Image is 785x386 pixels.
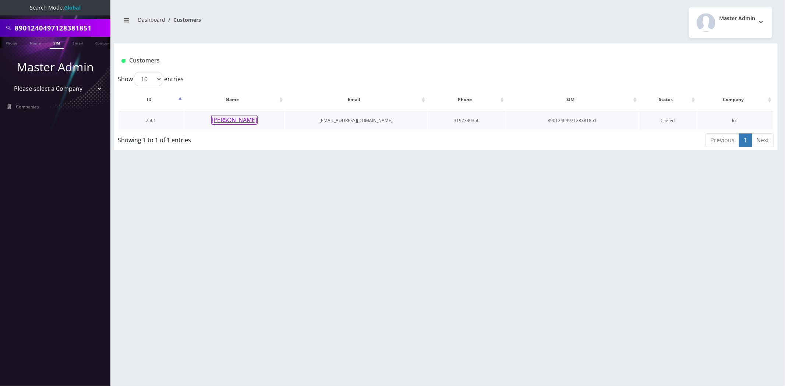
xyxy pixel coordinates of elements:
button: [PERSON_NAME] [211,115,258,125]
td: 3197330356 [428,111,506,130]
th: Name: activate to sort column ascending [184,89,284,110]
th: Company: activate to sort column ascending [697,89,773,110]
th: ID: activate to sort column descending [119,89,184,110]
td: 7561 [119,111,184,130]
th: Phone: activate to sort column ascending [428,89,506,110]
h2: Master Admin [719,15,755,22]
a: Email [69,37,86,48]
a: Dashboard [138,16,165,23]
th: Email: activate to sort column ascending [285,89,427,110]
div: Showing 1 to 1 of 1 entries [118,133,386,144]
select: Showentries [135,72,162,86]
a: 1 [739,133,752,147]
button: Master Admin [689,7,772,38]
input: Search All Companies [15,21,109,35]
a: SIM [50,37,64,49]
td: Closed [639,111,697,130]
label: Show entries [118,72,184,86]
span: Search Mode: [30,4,81,11]
td: IoT [697,111,773,130]
span: Companies [16,104,39,110]
td: 8901240497128381851 [506,111,639,130]
a: Name [26,37,45,48]
td: [EMAIL_ADDRESS][DOMAIN_NAME] [285,111,427,130]
th: SIM: activate to sort column ascending [506,89,639,110]
h1: Customers [121,57,660,64]
a: Next [752,133,774,147]
li: Customers [165,16,201,24]
th: Status: activate to sort column ascending [639,89,697,110]
nav: breadcrumb [120,12,441,33]
a: Phone [2,37,21,48]
a: Previous [706,133,739,147]
strong: Global [64,4,81,11]
a: Company [92,37,116,48]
